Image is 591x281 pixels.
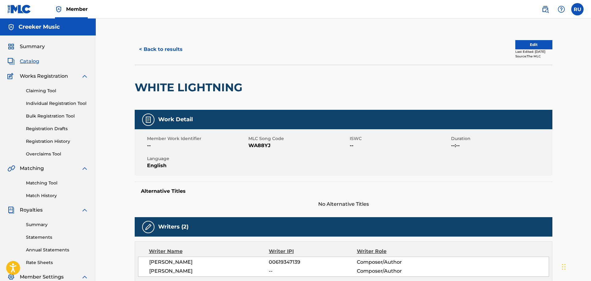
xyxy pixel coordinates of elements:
[555,3,568,15] div: Help
[26,259,88,266] a: Rate Sheets
[542,6,549,13] img: search
[269,258,357,266] span: 00619347139
[135,81,246,94] h2: WHITE LIGHTNING
[357,248,437,255] div: Writer Role
[571,3,584,15] div: User Menu
[26,234,88,241] a: Statements
[574,185,591,234] iframe: Resource Center
[539,3,551,15] a: Public Search
[149,267,269,275] span: [PERSON_NAME]
[20,206,43,214] span: Royalties
[350,135,450,142] span: ISWC
[147,155,247,162] span: Language
[515,49,552,54] div: Last Edited: [DATE]
[558,6,565,13] img: help
[248,142,348,149] span: WA88YJ
[7,43,45,50] a: SummarySummary
[26,192,88,199] a: Match History
[269,248,357,255] div: Writer IPI
[357,258,437,266] span: Composer/Author
[149,248,269,255] div: Writer Name
[55,6,62,13] img: Top Rightsholder
[451,135,551,142] span: Duration
[19,23,60,31] h5: Creeker Music
[141,188,546,194] h5: Alternative Titles
[26,221,88,228] a: Summary
[26,151,88,157] a: Overclaims Tool
[26,247,88,253] a: Annual Statements
[20,43,45,50] span: Summary
[7,273,15,281] img: Member Settings
[147,135,247,142] span: Member Work Identifier
[66,6,88,13] span: Member
[451,142,551,149] span: --:--
[7,58,39,65] a: CatalogCatalog
[147,142,247,149] span: --
[269,267,357,275] span: --
[515,54,552,59] div: Source: The MLC
[26,126,88,132] a: Registration Drafts
[7,72,15,80] img: Works Registration
[26,100,88,107] a: Individual Registration Tool
[560,251,591,281] iframe: Chat Widget
[135,42,187,57] button: < Back to results
[7,23,15,31] img: Accounts
[515,40,552,49] button: Edit
[81,165,88,172] img: expand
[20,72,68,80] span: Works Registration
[7,5,31,14] img: MLC Logo
[145,223,152,231] img: Writers
[20,58,39,65] span: Catalog
[147,162,247,169] span: English
[158,223,188,230] h5: Writers (2)
[158,116,193,123] h5: Work Detail
[81,206,88,214] img: expand
[7,58,15,65] img: Catalog
[81,72,88,80] img: expand
[248,135,348,142] span: MLC Song Code
[20,165,44,172] span: Matching
[357,267,437,275] span: Composer/Author
[149,258,269,266] span: [PERSON_NAME]
[26,113,88,119] a: Bulk Registration Tool
[26,138,88,145] a: Registration History
[20,273,64,281] span: Member Settings
[7,206,15,214] img: Royalties
[562,258,566,276] div: Drag
[26,88,88,94] a: Claiming Tool
[135,200,552,208] span: No Alternative Titles
[26,180,88,186] a: Matching Tool
[7,165,15,172] img: Matching
[350,142,450,149] span: --
[7,43,15,50] img: Summary
[145,116,152,123] img: Work Detail
[81,273,88,281] img: expand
